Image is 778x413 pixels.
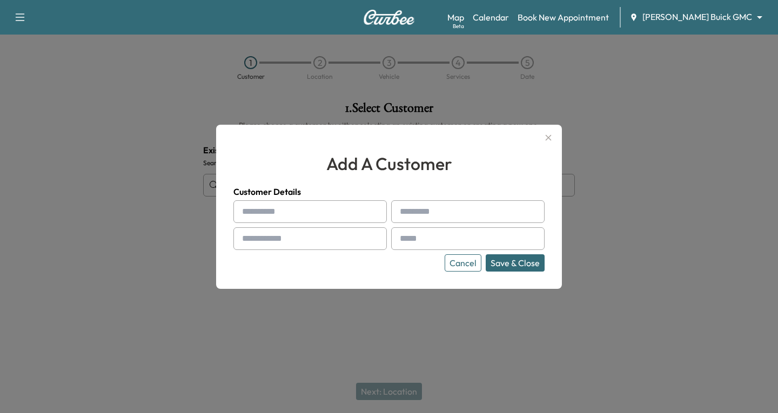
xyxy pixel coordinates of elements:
[453,22,464,30] div: Beta
[445,254,481,272] button: Cancel
[486,254,545,272] button: Save & Close
[233,185,545,198] h4: Customer Details
[233,151,545,177] h2: add a customer
[642,11,752,23] span: [PERSON_NAME] Buick GMC
[363,10,415,25] img: Curbee Logo
[447,11,464,24] a: MapBeta
[473,11,509,24] a: Calendar
[518,11,609,24] a: Book New Appointment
